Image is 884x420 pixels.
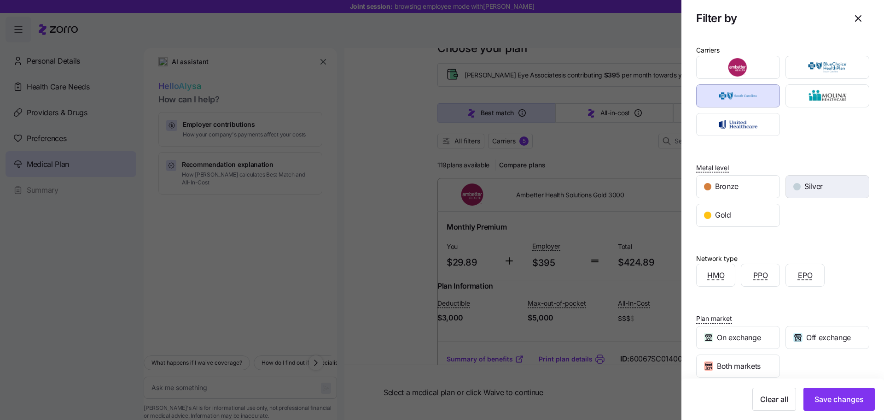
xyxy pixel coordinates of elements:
div: Carriers [696,45,720,55]
span: Metal level [696,163,729,172]
span: Plan market [696,314,732,323]
button: Clear all [752,388,796,411]
span: Silver [804,181,823,192]
span: HMO [707,270,725,281]
span: Both markets [717,361,761,372]
span: Bronze [715,181,739,192]
img: BlueChoice HealthPlan of South Carolina [794,58,861,77]
div: Network type [696,254,738,264]
button: Save changes [803,388,875,411]
span: On exchange [717,332,761,343]
img: BlueCross BlueShield of South Carolina [704,87,772,105]
span: Save changes [814,394,864,405]
span: Gold [715,209,731,221]
span: Off exchange [806,332,851,343]
img: UnitedHealthcare [704,115,772,134]
span: PPO [753,270,768,281]
img: Molina [794,87,861,105]
img: Ambetter [704,58,772,77]
h1: Filter by [696,11,840,25]
span: Clear all [760,394,788,405]
span: EPO [798,270,813,281]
